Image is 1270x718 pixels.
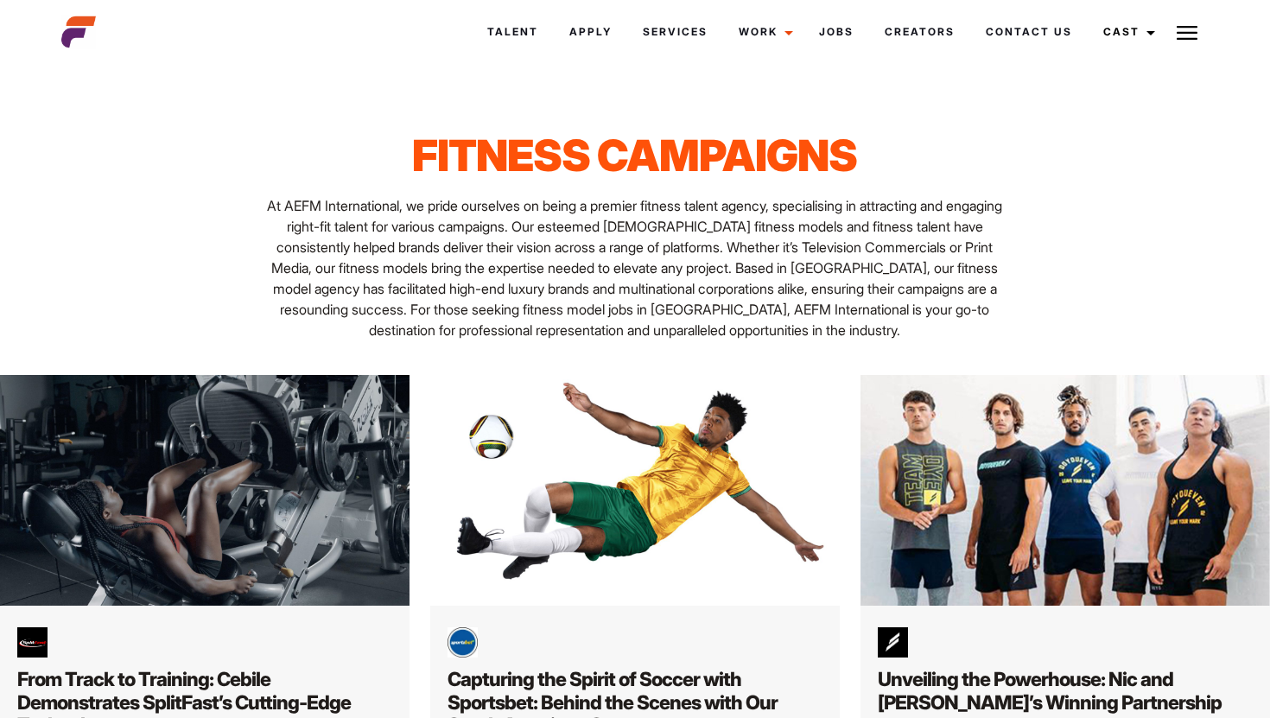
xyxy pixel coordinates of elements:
[803,9,869,55] a: Jobs
[17,627,48,658] img: 512x512bb
[472,9,554,55] a: Talent
[627,9,723,55] a: Services
[430,375,840,606] img: 1@3x 10 scaled
[970,9,1088,55] a: Contact Us
[878,627,908,658] img: a3bd2a49422ca0d9476a65bea6830e46
[256,195,1014,340] p: At AEFM International, we pride ourselves on being a premier fitness talent agency, specialising ...
[256,130,1014,181] h1: Fitness Campaigns
[1088,9,1165,55] a: Cast
[448,627,478,658] img: download
[860,375,1270,606] img: 1@3x 3 scaled
[723,9,803,55] a: Work
[61,15,96,49] img: cropped-aefm-brand-fav-22-square.png
[1177,22,1197,43] img: Burger icon
[869,9,970,55] a: Creators
[878,668,1253,715] h2: Unveiling the Powerhouse: Nic and [PERSON_NAME]’s Winning Partnership
[554,9,627,55] a: Apply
